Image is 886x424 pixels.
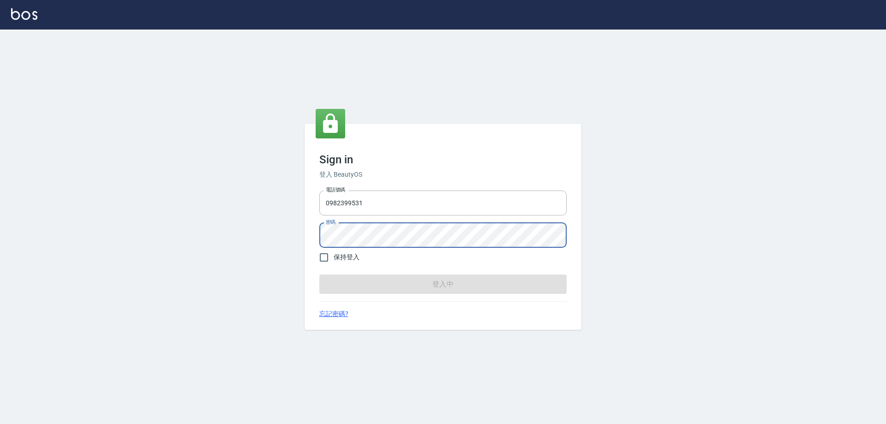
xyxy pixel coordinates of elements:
img: Logo [11,8,37,20]
h3: Sign in [319,153,567,166]
h6: 登入 BeautyOS [319,170,567,179]
a: 忘記密碼? [319,309,348,319]
label: 密碼 [326,219,335,226]
span: 保持登入 [334,252,359,262]
label: 電話號碼 [326,186,345,193]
